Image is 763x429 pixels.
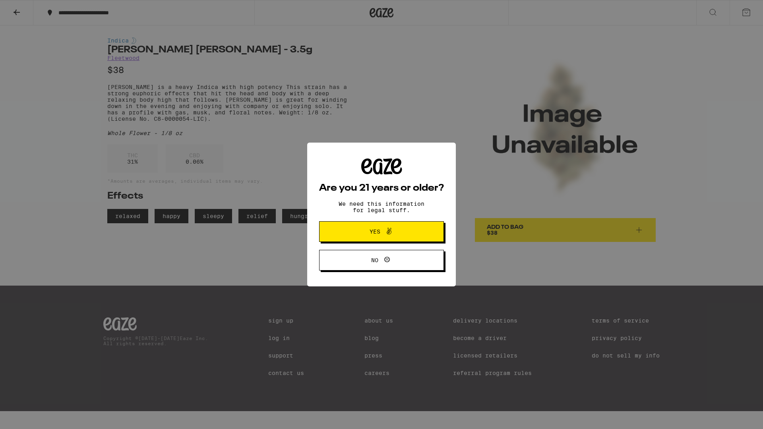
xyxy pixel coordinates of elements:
span: No [371,257,378,263]
button: No [319,250,444,271]
button: Yes [319,221,444,242]
h2: Are you 21 years or older? [319,184,444,193]
span: Yes [370,229,380,234]
p: We need this information for legal stuff. [332,201,431,213]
